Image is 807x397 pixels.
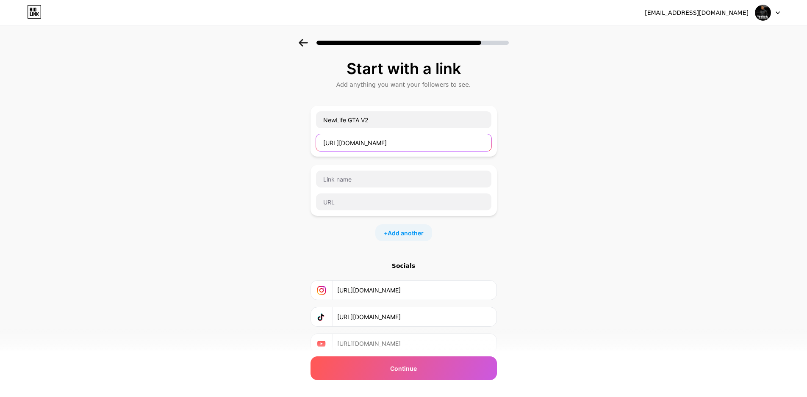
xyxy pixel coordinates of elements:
div: Start with a link [315,60,493,77]
input: URL [337,307,491,326]
img: yassin_tita [755,5,771,21]
div: + [375,224,432,241]
div: [EMAIL_ADDRESS][DOMAIN_NAME] [645,8,749,17]
input: Link name [316,171,491,187]
input: URL [337,334,491,353]
div: Socials [311,262,497,270]
div: Add anything you want your followers to see. [315,80,493,89]
input: URL [316,134,491,151]
input: URL [316,193,491,210]
input: Link name [316,111,491,128]
span: Add another [388,229,424,237]
span: Continue [390,364,417,373]
input: URL [337,281,491,300]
